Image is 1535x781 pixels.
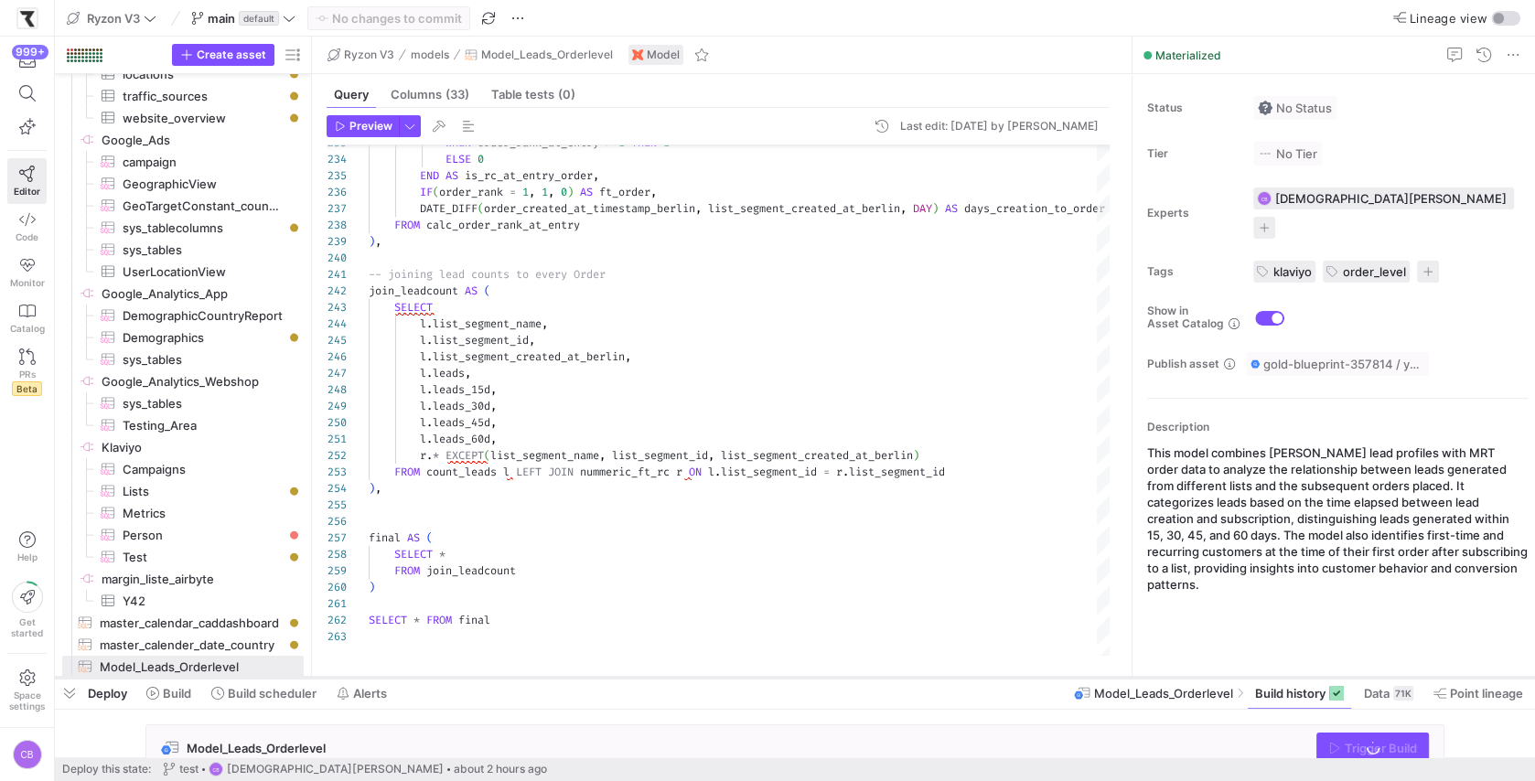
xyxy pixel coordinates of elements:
div: Press SPACE to select this row. [62,436,304,458]
span: 1 [522,185,529,199]
span: Materialized [1155,48,1221,62]
div: CB [13,740,42,769]
span: GeographicView​​​​​​​​​ [123,174,283,195]
span: ( [484,284,490,298]
span: ) [932,201,939,216]
span: UserLocationView​​​​​​​​​ [123,262,283,283]
button: No statusNo Status [1253,96,1336,120]
span: l [420,432,426,446]
a: Metrics​​​​​​​​​ [62,502,304,524]
span: final [369,530,401,545]
div: 251 [327,431,347,447]
span: AS [945,201,958,216]
a: Catalog [7,295,47,341]
span: r [836,465,843,479]
button: Build history [1247,678,1352,709]
div: Press SPACE to select this row. [62,239,304,261]
div: 247 [327,365,347,381]
span: . [426,349,433,364]
span: l [420,415,426,430]
span: ) [369,580,375,594]
span: END [420,168,439,183]
span: Google_Analytics_App​​​​​​​​ [102,284,301,305]
a: margin_liste_airbyte​​​​​​​​ [62,568,304,590]
span: list_segment_name [433,316,542,331]
div: 254 [327,480,347,497]
span: Model [647,48,680,61]
a: Y42​​​​​​​​​ [62,590,304,612]
span: l [420,333,426,348]
span: DAY [913,201,932,216]
span: Test​​​​​​​​​ [123,547,283,568]
a: Lists​​​​​​​​​ [62,480,304,502]
a: GeographicView​​​​​​​​​ [62,173,304,195]
button: Help [7,523,47,571]
span: JOIN [548,465,574,479]
span: l [420,399,426,413]
span: Model_Leads_Orderlevel​​​​​​​​​​ [100,657,283,678]
span: sys_tables​​​​​​​​​ [123,393,283,414]
button: maindefault [187,6,300,30]
button: testCB[DEMOGRAPHIC_DATA][PERSON_NAME]about 2 hours ago [158,757,552,781]
span: l [708,465,714,479]
div: Press SPACE to select this row. [62,524,304,546]
span: No Status [1258,101,1332,115]
span: Get started [11,616,43,638]
span: locations​​​​​​​​​ [123,64,283,85]
p: This model combines [PERSON_NAME] lead profiles with MRT order data to analyze the relationship b... [1147,444,1528,593]
div: Press SPACE to select this row. [62,392,304,414]
a: Google_Analytics_App​​​​​​​​ [62,283,304,305]
a: Demographics​​​​​​​​​ [62,326,304,348]
span: , [529,333,535,348]
button: Data71K [1356,678,1422,709]
span: , [650,185,657,199]
div: 234 [327,151,347,167]
button: Model_Leads_Orderlevel [460,44,617,66]
div: 240 [327,250,347,266]
div: 249 [327,398,347,414]
a: Test​​​​​​​​​ [62,546,304,568]
div: Press SPACE to select this row. [62,305,304,326]
span: AS [445,168,458,183]
span: Google_Ads​​​​​​​​ [102,130,301,151]
div: Press SPACE to select this row. [62,370,304,392]
span: , [375,234,381,249]
div: 235 [327,167,347,184]
a: Testing_Area​​​​​​​​​ [62,414,304,436]
a: Campaigns​​​​​​​​​ [62,458,304,480]
span: Status [1147,102,1239,114]
span: [DEMOGRAPHIC_DATA][PERSON_NAME] [227,763,444,776]
span: join_leadcount [369,284,458,298]
span: ) [567,185,574,199]
div: Press SPACE to select this row. [62,546,304,568]
span: = [823,465,830,479]
span: 0 [561,185,567,199]
div: Press SPACE to select this row. [62,283,304,305]
span: 0 [478,152,484,166]
div: Press SPACE to select this row. [62,261,304,283]
div: 253 [327,464,347,480]
div: 241 [327,266,347,283]
span: ( [484,448,490,463]
span: list_segment_name [490,448,599,463]
span: l [420,349,426,364]
span: Lists​​​​​​​​​ [123,481,283,502]
span: , [542,316,548,331]
span: margin_liste_airbyte​​​​​​​​ [102,569,301,590]
span: FROM [394,465,420,479]
div: 259 [327,562,347,579]
span: Experts [1147,207,1239,219]
span: Build history [1255,686,1326,701]
span: , [625,349,631,364]
span: join_leadcount [426,563,516,578]
a: traffic_sources​​​​​​​​​ [62,85,304,107]
a: sys_tablecolumns​​​​​​​​​ [62,217,304,239]
a: master_calender_date_country​​​​​​​​​​ [62,634,304,656]
span: IF [420,185,433,199]
span: models [411,48,449,61]
div: Press SPACE to select this row. [62,195,304,217]
span: list_segment_id [721,465,817,479]
span: , [465,366,471,380]
span: list_segment_created_at_berlin [721,448,913,463]
img: No status [1258,101,1272,115]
